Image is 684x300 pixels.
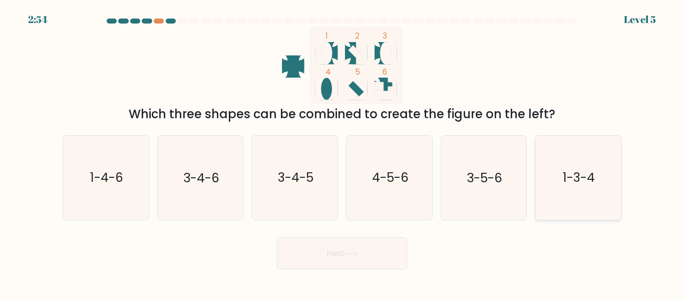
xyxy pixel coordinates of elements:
text: 1-3-4 [563,169,595,187]
text: 3-4-6 [183,169,219,187]
tspan: 3 [383,31,387,41]
text: 3-5-6 [467,169,502,187]
tspan: 4 [325,67,331,77]
div: 2:54 [28,12,48,27]
text: 3-4-5 [278,169,313,187]
text: 1-4-6 [90,169,123,187]
div: Level 5 [624,12,656,27]
tspan: 1 [325,31,328,41]
tspan: 2 [355,31,360,41]
tspan: 6 [383,67,387,77]
tspan: 5 [355,67,360,77]
text: 4-5-6 [372,169,408,187]
div: Which three shapes can be combined to create the figure on the left? [69,105,615,123]
button: Next [277,237,407,269]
